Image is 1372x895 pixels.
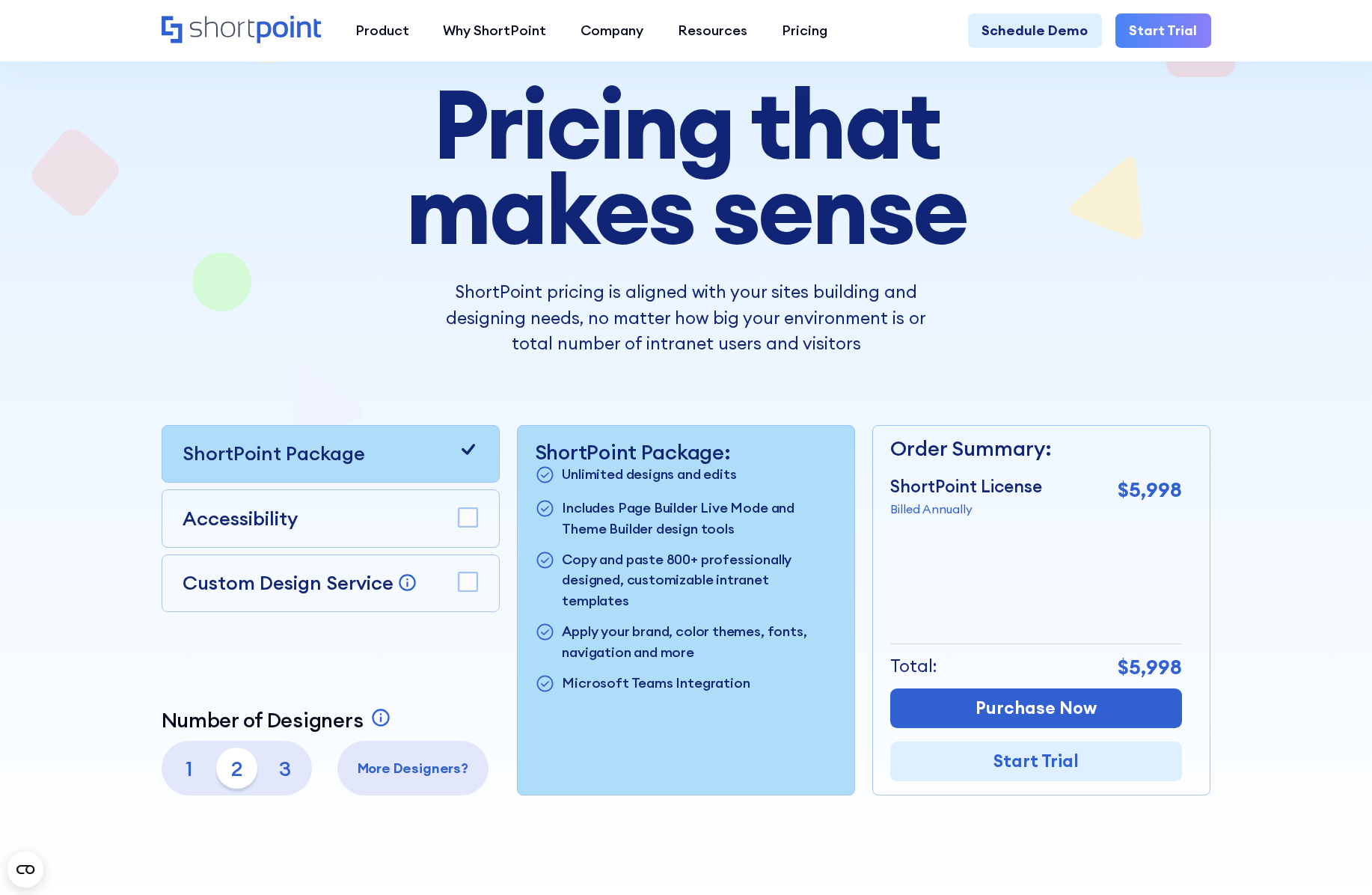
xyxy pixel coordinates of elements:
[183,570,393,595] p: Custom Design Service
[1118,651,1182,682] p: $5,998
[968,13,1102,48] a: Schedule Demo
[782,20,827,41] div: Pricing
[563,13,661,48] a: Company
[890,653,937,679] p: Total:
[890,742,1182,781] a: Start Trial
[264,748,305,789] p: 3
[1118,474,1182,504] p: $5,998
[216,748,257,789] p: 2
[562,673,750,696] p: Microsoft Teams Integration
[1115,13,1211,48] a: Start Trial
[562,464,736,487] p: Unlimited designs and edits
[535,439,838,464] p: ShortPoint Package:
[562,498,837,539] p: Includes Page Builder Live Mode and Theme Builder design tools
[162,16,321,46] a: Home
[355,20,409,41] div: Product
[562,621,837,662] p: Apply your brand, color themes, fonts, navigation and more
[562,549,837,611] p: Copy and paste 800+ professionally designed, customizable intranet templates
[890,433,1182,463] p: Order Summary:
[890,688,1182,728] a: Purchase Now
[890,500,1042,518] p: Billed Annually
[162,707,395,732] a: Number of Designers
[162,707,364,732] p: Number of Designers
[678,20,747,41] div: Resources
[429,279,943,356] p: ShortPoint pricing is aligned with your sites building and designing needs, no matter how big you...
[183,439,365,468] p: ShortPoint Package
[338,13,426,48] a: Product
[581,20,643,41] div: Company
[168,748,209,789] p: 1
[661,13,765,48] a: Resources
[344,758,481,779] p: More Designers?
[426,13,563,48] a: Why ShortPoint
[1103,721,1372,895] iframe: Chat Widget
[765,13,845,48] a: Pricing
[890,474,1042,499] p: ShortPoint License
[300,81,1072,252] h1: Pricing that makes sense
[7,852,43,888] button: Open CMP widget
[443,20,546,41] div: Why ShortPoint
[183,504,298,534] p: Accessibility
